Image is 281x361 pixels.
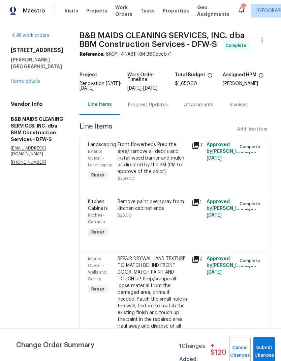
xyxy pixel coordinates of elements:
span: $250.00 [118,176,134,180]
span: Repair [89,286,107,293]
div: 6KGYH44A61HKM-3605ceb71 [80,51,270,58]
div: Line Items [88,101,112,108]
h5: Total Budget [175,73,205,77]
span: [DATE] [80,86,94,91]
span: $1,650.00 [175,81,197,86]
a: All work orders [11,33,49,38]
span: - [127,86,157,91]
div: 7 [192,141,202,149]
span: Visits [64,7,78,14]
div: Invoices [229,102,248,108]
div: REPAIR DRYWALL AND TEXTURE TO MATCH BEHIND FRONT DOOR. MATCH PAINT AND TOUCH UP. Prep/scrape all ... [118,255,188,336]
span: $25.00 [118,213,132,217]
span: - [80,81,122,91]
h5: Project [80,73,97,77]
h5: Work Order Timeline [127,73,175,82]
span: Approved by [PERSON_NAME] on [207,142,256,161]
div: Progress Updates [128,102,168,108]
span: Landscaping [88,142,116,147]
span: B&B MAIDS CLEANING SERVICES, INC. dba BBM Construction Services - DFW-S [80,31,245,48]
span: Line Items [80,123,234,136]
span: Complete [240,200,263,207]
span: Properties [163,7,189,14]
span: [DATE] [207,156,222,161]
span: Tasks [140,8,155,13]
h4: Vendor Info [11,101,63,108]
span: Geo Assignments [197,4,229,18]
span: Approved by [PERSON_NAME] on [207,256,256,275]
h5: Assigned HPM [223,73,256,77]
span: Maestro [23,7,45,14]
span: Projects [86,7,107,14]
span: Interior Overall - Walls and Ceiling [88,257,106,281]
span: Repair [89,229,107,235]
div: [PERSON_NAME] [223,81,271,86]
span: Complete [240,143,263,150]
span: Cancel Changes [232,344,247,359]
span: [DATE] [207,213,222,218]
span: Approved by [PERSON_NAME] on [207,199,256,218]
div: 44 [241,4,246,11]
span: Submit Changes [257,344,272,359]
span: Complete [240,257,263,264]
div: Front flowerbeds Prep the area/ remove all debris and install weed barrier and mulch as directed ... [118,141,188,175]
div: Attachments [184,102,213,108]
span: Renovation [80,81,122,91]
span: [DATE] [106,81,120,86]
span: Complete [226,42,249,49]
span: [DATE] [207,270,222,275]
div: Remove paint overspray from kitchen cabinet ends [118,198,188,212]
h5: [PERSON_NAME][GEOGRAPHIC_DATA] [11,56,63,70]
span: The total cost of line items that have been proposed by Opendoor. This sum includes line items th... [207,73,213,81]
h5: B&B MAIDS CLEANING SERVICES, INC. dba BBM Construction Services - DFW-S [11,116,63,143]
h2: [STREET_ADDRESS] [11,47,63,54]
span: Exterior Overall - Landscaping [88,149,113,167]
div: 4 [192,255,202,263]
span: Repair [89,172,107,178]
div: 1 [192,198,202,206]
span: The hpm assigned to this work order. [258,73,264,81]
span: Kitchen - Cabinets [88,213,105,224]
a: Home details [11,79,40,84]
span: Work Orders [115,4,132,18]
span: [DATE] [127,86,142,91]
b: Reference: [80,52,104,57]
span: Kitchen Cabinets [88,199,108,211]
span: [DATE] [143,86,157,91]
